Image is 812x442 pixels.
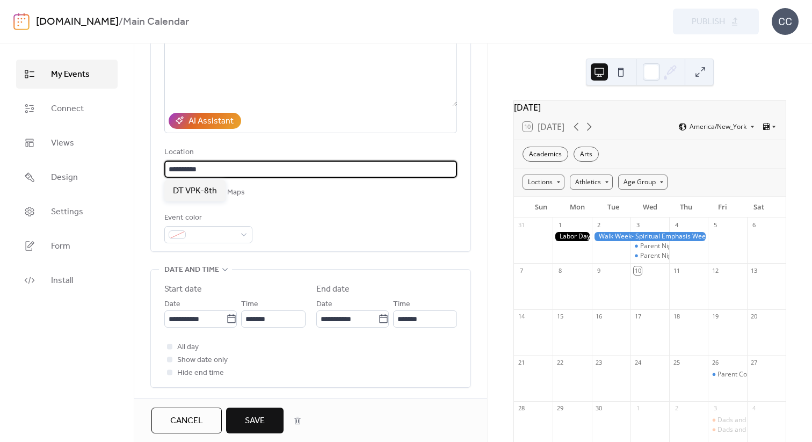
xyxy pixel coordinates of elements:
div: 6 [750,221,758,229]
div: 5 [711,221,719,229]
div: Parent Night [640,242,678,251]
div: Walk Week- Spiritual Emphasis Week [592,232,708,241]
button: Cancel [151,408,222,433]
div: Tue [596,197,632,218]
div: 7 [517,266,525,274]
div: Start date [164,283,202,296]
div: Parent Night [630,242,669,251]
div: Fri [705,197,741,218]
a: [DOMAIN_NAME] [36,12,119,32]
div: 29 [556,404,564,412]
div: 11 [672,266,680,274]
div: 10 [634,266,642,274]
div: End date [316,283,350,296]
div: 1 [634,404,642,412]
span: Connect [51,103,84,115]
b: / [119,12,123,32]
div: 28 [517,404,525,412]
div: 20 [750,313,758,321]
a: Form [16,231,118,260]
a: Connect [16,94,118,123]
span: Hide end time [177,367,224,380]
span: Time [241,298,258,311]
div: 22 [556,358,564,366]
div: 4 [672,221,680,229]
span: Settings [51,206,83,219]
div: 26 [711,358,719,366]
span: Install [51,274,73,287]
div: 3 [634,221,642,229]
div: 15 [556,313,564,321]
div: Dads and Doughnuts [708,416,746,425]
a: Install [16,266,118,295]
div: 12 [711,266,719,274]
div: Labor Day - No School (Offices Closed) [553,232,591,241]
div: Dads and Doughnuts [717,425,780,434]
div: Parent Conferences [717,370,777,379]
button: AI Assistant [169,113,241,129]
span: All day [177,341,199,354]
div: Dads and Doughnuts [717,416,780,425]
div: Wed [632,197,668,218]
div: Academics [523,147,568,162]
div: AI Assistant [189,115,234,128]
a: My Events [16,60,118,89]
a: Views [16,128,118,157]
span: Cancel [170,415,203,427]
button: Save [226,408,284,433]
a: Design [16,163,118,192]
span: Date [316,298,332,311]
div: Parent Conferences [708,370,746,379]
span: Show date only [177,354,228,367]
div: Arts [574,147,599,162]
div: 24 [634,358,642,366]
div: 23 [595,358,603,366]
div: 18 [672,313,680,321]
div: 16 [595,313,603,321]
b: Main Calendar [123,12,189,32]
span: DT VPK-8th [173,185,217,198]
span: Date and time [164,264,219,277]
div: 3 [711,404,719,412]
div: Sun [523,197,559,218]
span: Time [393,298,410,311]
div: Mon [559,197,596,218]
div: 1 [556,221,564,229]
div: 27 [750,358,758,366]
div: Parent Night [640,251,678,260]
div: 8 [556,266,564,274]
div: CC [772,8,799,35]
div: 31 [517,221,525,229]
div: 2 [672,404,680,412]
div: Dads and Doughnuts [708,425,746,434]
div: 2 [595,221,603,229]
span: Design [51,171,78,184]
div: Thu [668,197,705,218]
div: 13 [750,266,758,274]
div: Event color [164,212,250,224]
div: 14 [517,313,525,321]
div: 17 [634,313,642,321]
span: Views [51,137,74,150]
span: Form [51,240,70,253]
div: 25 [672,358,680,366]
div: 9 [595,266,603,274]
span: Save [245,415,265,427]
span: My Events [51,68,90,81]
span: America/New_York [690,124,746,130]
div: 4 [750,404,758,412]
div: Location [164,146,455,159]
div: 30 [595,404,603,412]
div: Sat [741,197,777,218]
div: [DATE] [514,101,786,114]
div: Parent Night [630,251,669,260]
div: 19 [711,313,719,321]
span: Date [164,298,180,311]
div: 21 [517,358,525,366]
img: logo [13,13,30,30]
a: Settings [16,197,118,226]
